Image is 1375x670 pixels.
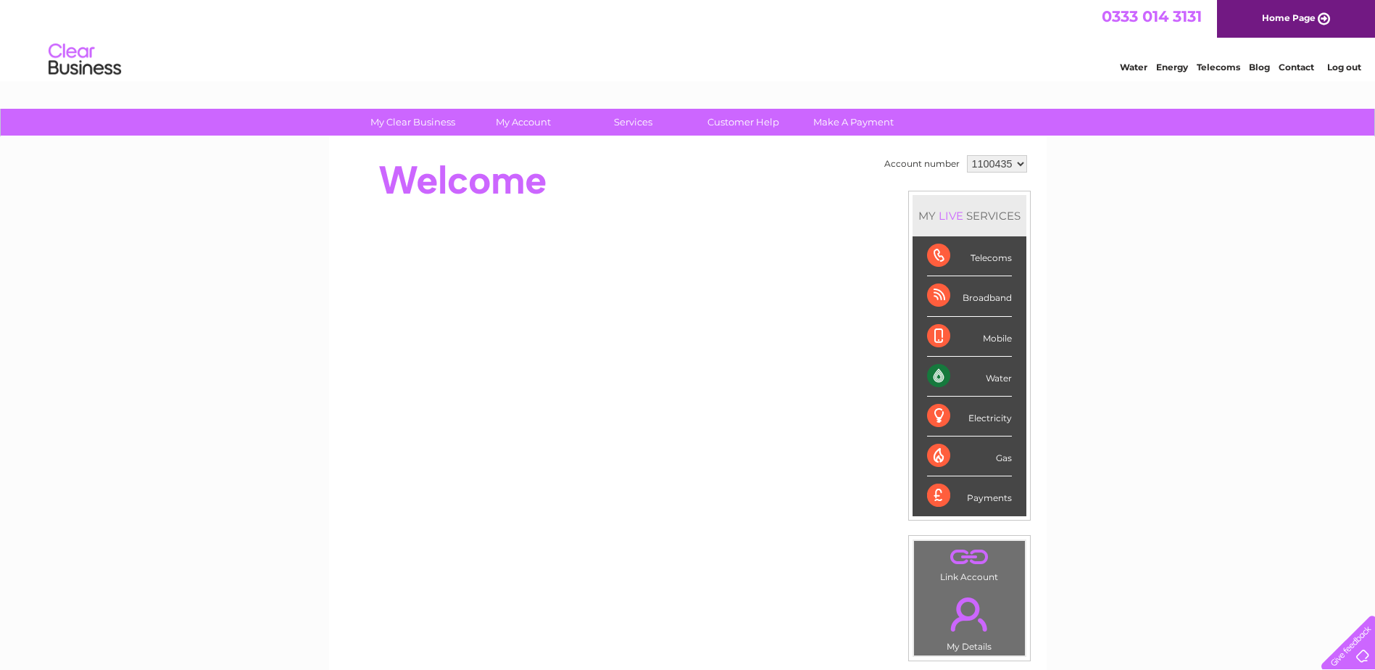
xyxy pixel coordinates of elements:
[463,109,583,136] a: My Account
[1102,7,1202,25] a: 0333 014 3131
[1327,62,1361,73] a: Log out
[936,209,966,223] div: LIVE
[881,152,963,176] td: Account number
[918,589,1021,640] a: .
[913,585,1026,656] td: My Details
[927,437,1012,476] div: Gas
[573,109,693,136] a: Services
[1279,62,1314,73] a: Contact
[353,109,473,136] a: My Clear Business
[1197,62,1240,73] a: Telecoms
[913,195,1026,236] div: MY SERVICES
[918,545,1021,570] a: .
[927,397,1012,437] div: Electricity
[927,317,1012,357] div: Mobile
[1120,62,1147,73] a: Water
[1156,62,1188,73] a: Energy
[927,476,1012,516] div: Payments
[346,8,1031,70] div: Clear Business is a trading name of Verastar Limited (registered in [GEOGRAPHIC_DATA] No. 3667643...
[48,38,122,82] img: logo.png
[927,236,1012,276] div: Telecoms
[684,109,803,136] a: Customer Help
[927,357,1012,397] div: Water
[913,540,1026,586] td: Link Account
[927,276,1012,316] div: Broadband
[794,109,913,136] a: Make A Payment
[1249,62,1270,73] a: Blog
